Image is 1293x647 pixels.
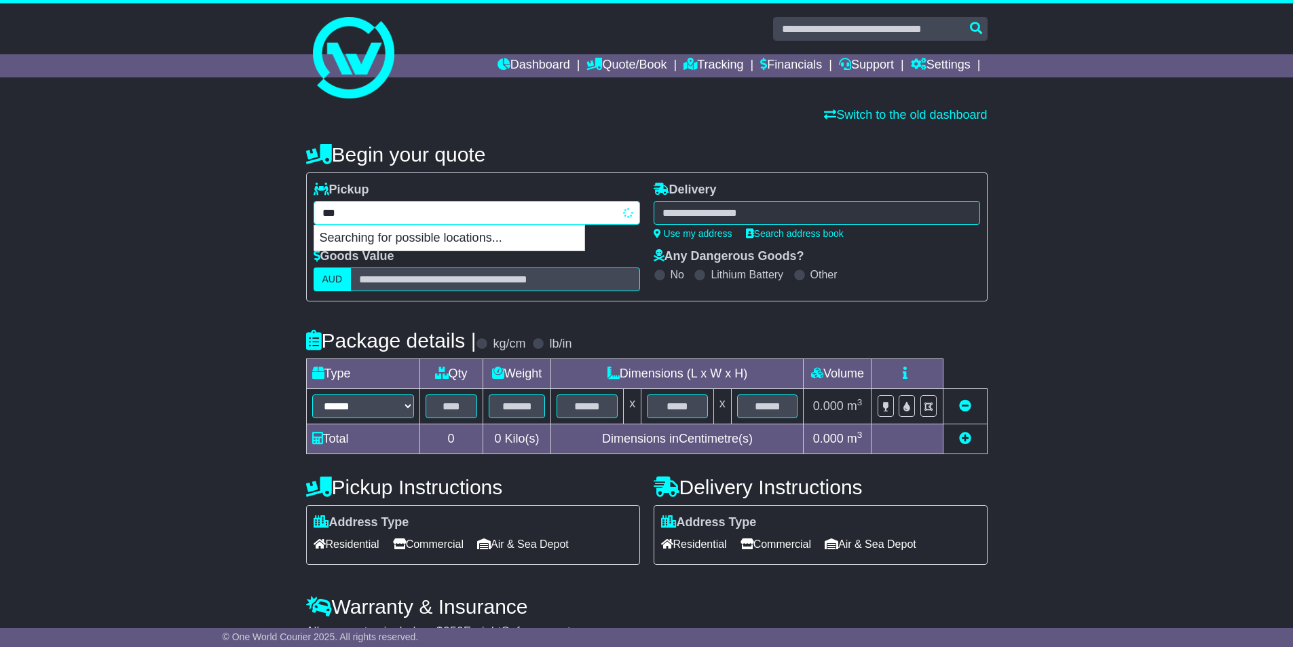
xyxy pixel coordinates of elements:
a: Switch to the old dashboard [824,108,987,122]
h4: Delivery Instructions [654,476,988,498]
label: No [671,268,684,281]
label: Lithium Battery [711,268,783,281]
td: Dimensions in Centimetre(s) [551,424,804,454]
span: Air & Sea Depot [825,534,916,555]
span: Commercial [393,534,464,555]
td: Type [306,359,419,389]
span: Air & Sea Depot [477,534,569,555]
td: x [713,389,731,424]
h4: Pickup Instructions [306,476,640,498]
a: Financials [760,54,822,77]
span: 0.000 [813,399,844,413]
span: Residential [314,534,379,555]
label: Goods Value [314,249,394,264]
label: Address Type [314,515,409,530]
a: Dashboard [498,54,570,77]
sup: 3 [857,397,863,407]
label: AUD [314,267,352,291]
span: Residential [661,534,727,555]
td: Volume [804,359,872,389]
a: Add new item [959,432,971,445]
div: All our quotes include a $ FreightSafe warranty. [306,625,988,640]
span: 0.000 [813,432,844,445]
label: lb/in [549,337,571,352]
td: Total [306,424,419,454]
td: 0 [419,424,483,454]
label: Other [810,268,838,281]
h4: Package details | [306,329,476,352]
span: 250 [443,625,464,638]
label: Address Type [661,515,757,530]
a: Use my address [654,228,732,239]
td: x [624,389,641,424]
span: m [847,399,863,413]
span: m [847,432,863,445]
a: Support [839,54,894,77]
a: Remove this item [959,399,971,413]
label: Pickup [314,183,369,198]
a: Search address book [746,228,844,239]
label: Delivery [654,183,717,198]
a: Quote/Book [586,54,667,77]
td: Weight [483,359,551,389]
typeahead: Please provide city [314,201,640,225]
td: Kilo(s) [483,424,551,454]
h4: Warranty & Insurance [306,595,988,618]
sup: 3 [857,430,863,440]
label: kg/cm [493,337,525,352]
h4: Begin your quote [306,143,988,166]
span: Commercial [741,534,811,555]
span: 0 [494,432,501,445]
a: Tracking [683,54,743,77]
span: © One World Courier 2025. All rights reserved. [223,631,419,642]
td: Dimensions (L x W x H) [551,359,804,389]
a: Settings [911,54,971,77]
label: Any Dangerous Goods? [654,249,804,264]
p: Searching for possible locations... [314,225,584,251]
td: Qty [419,359,483,389]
